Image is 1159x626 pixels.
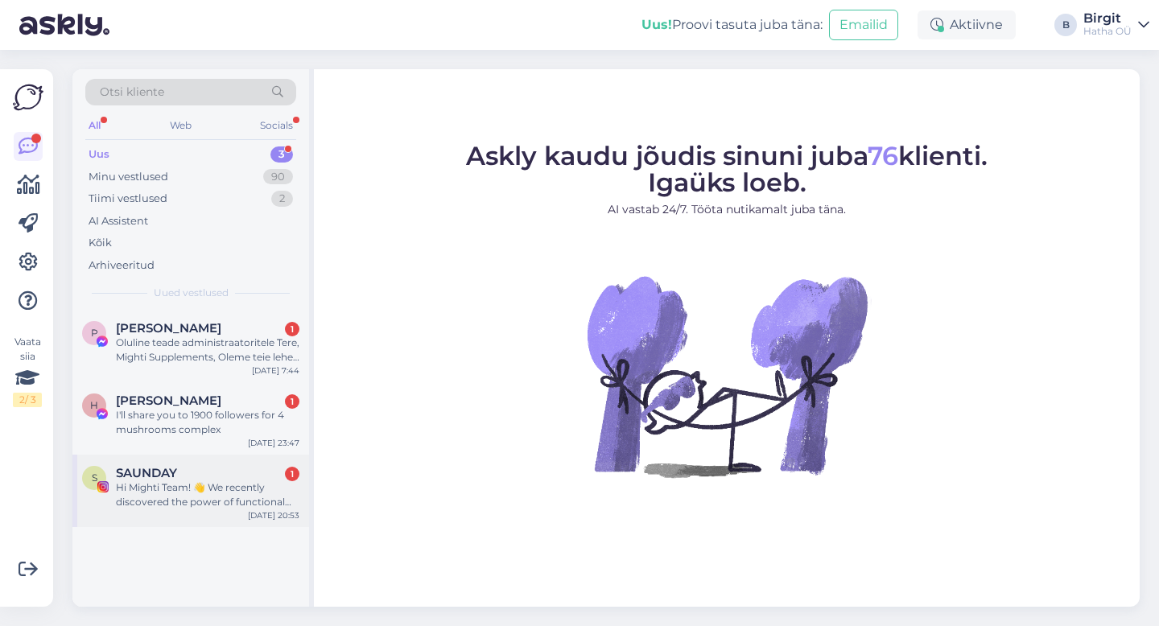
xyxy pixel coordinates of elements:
img: No Chat active [582,231,872,521]
div: B [1054,14,1077,36]
div: 1 [285,322,299,336]
span: Heino Skovgaard [116,393,221,408]
div: Vaata siia [13,335,42,407]
div: Hatha OÜ [1083,25,1132,38]
span: SAUNDAY [116,466,177,480]
a: BirgitHatha OÜ [1083,12,1149,38]
div: Tiimi vestlused [89,191,167,207]
span: H [90,399,98,411]
div: Web [167,115,195,136]
div: Hi Mighti Team! 👋 We recently discovered the power of functional mushrooms through [GEOGRAPHIC_DA... [116,480,299,509]
div: Arhiveeritud [89,257,155,274]
span: S [92,472,97,484]
div: 90 [263,169,293,185]
div: [DATE] 23:47 [248,437,299,449]
div: [DATE] 7:44 [252,364,299,377]
b: Uus! [641,17,672,32]
div: Kõik [89,235,112,251]
p: AI vastab 24/7. Tööta nutikamalt juba täna. [466,201,988,218]
div: [DATE] 20:53 [248,509,299,521]
div: Socials [257,115,296,136]
div: 1 [285,394,299,409]
div: 3 [270,146,293,163]
div: Minu vestlused [89,169,168,185]
div: Aktiivne [918,10,1016,39]
img: Askly Logo [13,82,43,113]
div: 2 / 3 [13,393,42,407]
div: 2 [271,191,293,207]
div: All [85,115,104,136]
span: P [91,327,98,339]
span: Paola Rossi [116,321,221,336]
div: I'll share you to 1900 followers for 4 mushrooms complex [116,408,299,437]
span: Otsi kliente [100,84,164,101]
div: AI Assistent [89,213,148,229]
div: Oluline teade administraatoritele Tere, Mighti Supplements, Oleme teie lehel tuvastanud sisu, mis... [116,336,299,364]
span: Uued vestlused [154,286,229,300]
span: 76 [868,140,898,171]
div: Proovi tasuta juba täna: [641,15,823,35]
div: Uus [89,146,109,163]
span: Askly kaudu jõudis sinuni juba klienti. Igaüks loeb. [466,140,988,198]
button: Emailid [829,10,898,40]
div: 1 [285,467,299,481]
div: Birgit [1083,12,1132,25]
